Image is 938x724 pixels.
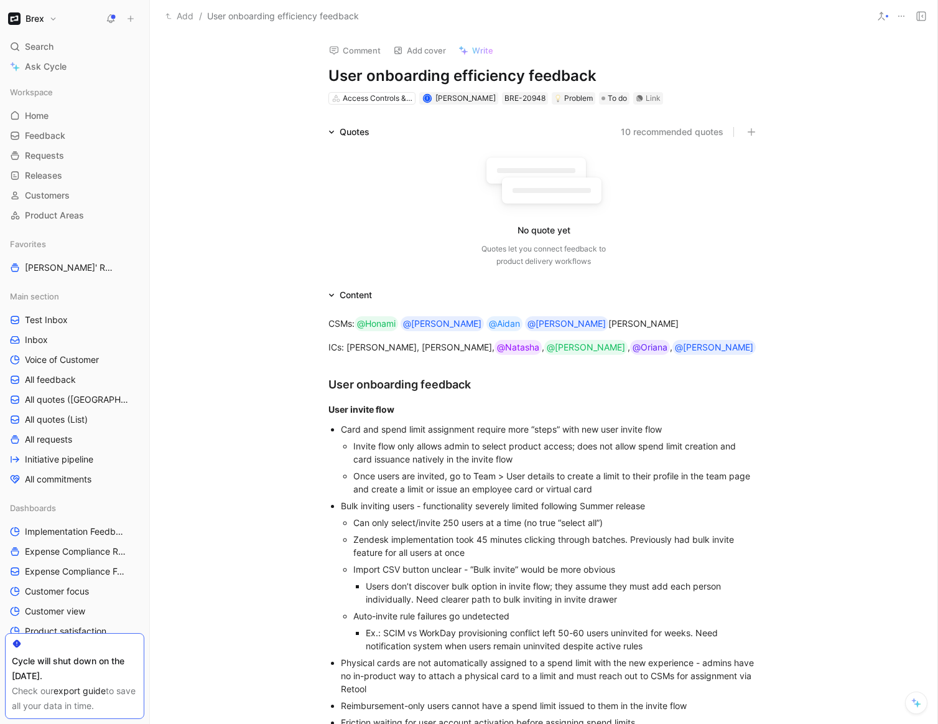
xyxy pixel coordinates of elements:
div: Reimbursement-only users cannot have a spend limit issued to them in the invite flow [341,699,759,712]
div: Invite flow only allows admin to select product access; does not allow spend limit creation and c... [353,440,759,466]
div: Content [323,288,377,303]
span: All commitments [25,473,91,486]
span: Expense Compliance Feedback [25,565,129,578]
span: To do [608,92,627,105]
span: Initiative pipeline [25,453,93,466]
span: Main section [10,290,59,303]
a: Implementation Feedback [5,522,144,541]
a: Requests [5,146,144,165]
a: Initiative pipeline [5,450,144,469]
a: Customer focus [5,582,144,601]
div: DashboardsImplementation FeedbackExpense Compliance RequestsExpense Compliance FeedbackCustomer f... [5,499,144,720]
div: Ex.: SCIM vs WorkDay provisioning conflict left 50-60 users uninvited for weeks. Need notificatio... [366,626,759,652]
a: Home [5,106,144,125]
span: Ask Cycle [25,59,67,74]
button: Write [453,42,499,59]
a: Product satisfaction [5,622,144,641]
button: Add cover [388,42,452,59]
div: Can only select/invite 250 users at a time (no true “select all”) [353,516,759,529]
div: Access Controls & Permissions [343,92,412,105]
span: Implementation Feedback [25,525,128,538]
span: Expense Compliance Requests [25,545,129,558]
a: Customer view [5,602,144,621]
a: export guide [53,685,106,696]
span: Releases [25,169,62,182]
span: All feedback [25,374,76,386]
div: Content [340,288,372,303]
a: Inbox [5,331,144,349]
a: All quotes (List) [5,410,144,429]
div: Check our to save all your data in time. [12,684,137,713]
div: @[PERSON_NAME] [675,340,753,355]
div: Workspace [5,83,144,101]
span: Favorites [10,238,46,250]
a: All requests [5,430,144,449]
div: Main sectionTest InboxInboxVoice of CustomerAll feedbackAll quotes ([GEOGRAPHIC_DATA])All quotes ... [5,287,144,489]
div: @[PERSON_NAME] [547,340,625,355]
span: Customer focus [25,585,89,598]
div: To do [599,92,629,105]
span: All quotes ([GEOGRAPHIC_DATA]) [25,393,130,406]
button: Comment [323,42,386,59]
span: Requests [25,149,64,162]
div: @[PERSON_NAME] [403,316,481,331]
h1: Brex [26,13,44,24]
span: Product Areas [25,209,84,222]
span: Write [472,45,493,56]
div: Link [646,92,661,105]
div: @Honami [357,316,396,331]
a: Ask Cycle [5,57,144,76]
img: 💡 [554,95,562,102]
a: Feedback [5,126,144,145]
span: Voice of Customer [25,354,99,366]
div: Import CSV button unclear - “Bulk invite” would be more obvious [353,563,759,576]
a: Expense Compliance Feedback [5,562,144,581]
div: @Oriana [633,340,667,355]
div: I [424,95,430,101]
span: Customer view [25,605,85,618]
div: Bulk inviting users - functionality severely limited following Summer release [341,499,759,512]
span: Product satisfaction [25,625,106,637]
div: Dashboards [5,499,144,517]
a: All quotes ([GEOGRAPHIC_DATA]) [5,390,144,409]
div: Physical cards are not automatically assigned to a spend limit with the new experience - admins h... [341,656,759,695]
strong: User invite flow [328,404,394,415]
a: [PERSON_NAME]' Requests [5,258,144,277]
div: 💡Problem [552,92,595,105]
h1: User onboarding efficiency feedback [328,66,759,86]
img: Brex [8,12,21,25]
span: Home [25,110,49,122]
span: Dashboards [10,502,56,514]
span: Inbox [25,334,48,346]
div: CSMs: [PERSON_NAME] [328,316,759,331]
a: Voice of Customer [5,350,144,369]
div: User onboarding feedback [328,376,759,393]
a: Customers [5,186,144,205]
span: Customers [25,189,70,202]
div: Quotes let you connect feedback to product delivery workflows [481,243,606,268]
a: All commitments [5,470,144,489]
span: All requests [25,433,72,446]
span: User onboarding efficiency feedback [207,9,359,24]
div: Main section [5,287,144,306]
a: Releases [5,166,144,185]
div: Card and spend limit assignment require more “steps” with new user invite flow [341,423,759,436]
div: Problem [554,92,593,105]
a: All feedback [5,370,144,389]
div: Cycle will shut down on the [DATE]. [12,654,137,684]
div: Favorites [5,235,144,253]
button: 10 recommended quotes [621,125,723,139]
div: Users don’t discover bulk option in invite flow; they assume they must add each person individual... [366,580,759,606]
span: Search [25,39,53,54]
div: Zendesk implementation took 45 minutes clicking through batches. Previously had bulk invite featu... [353,533,759,559]
div: @Natasha [497,340,539,355]
a: Expense Compliance Requests [5,542,144,561]
div: Once users are invited, go to Team > User details to create a limit to their profile in the team ... [353,469,759,496]
div: Auto-invite rule failures go undetected [353,609,759,623]
a: Product Areas [5,206,144,225]
div: No quote yet [518,223,570,238]
div: Search [5,37,144,56]
span: Workspace [10,86,53,98]
div: @[PERSON_NAME] [527,316,606,331]
button: BrexBrex [5,10,60,27]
